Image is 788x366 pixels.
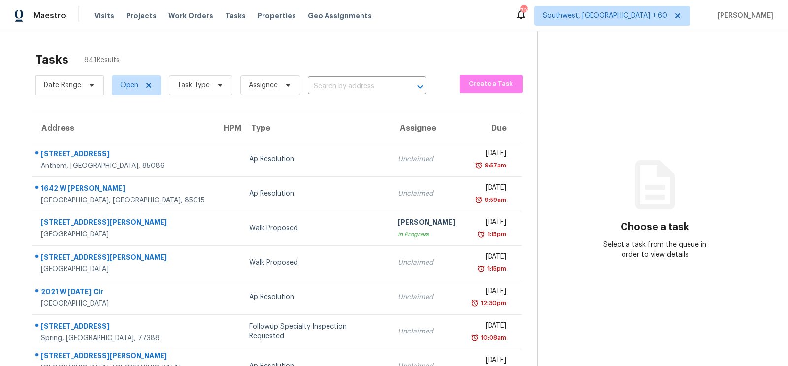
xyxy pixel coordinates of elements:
div: Unclaimed [398,189,455,199]
span: Tasks [225,12,246,19]
div: Spring, [GEOGRAPHIC_DATA], 77388 [41,333,206,343]
div: Ap Resolution [249,189,382,199]
span: Southwest, [GEOGRAPHIC_DATA] + 60 [543,11,667,21]
h3: Choose a task [621,222,689,232]
div: 1:15pm [485,230,506,239]
th: Due [463,114,522,142]
div: 9:59am [483,195,506,205]
div: 10:08am [479,333,506,343]
div: [DATE] [471,252,506,264]
div: [STREET_ADDRESS] [41,149,206,161]
img: Overdue Alarm Icon [471,299,479,308]
button: Open [413,80,427,94]
div: Anthem, [GEOGRAPHIC_DATA], 85086 [41,161,206,171]
img: Overdue Alarm Icon [475,195,483,205]
span: Date Range [44,80,81,90]
div: [STREET_ADDRESS][PERSON_NAME] [41,351,206,363]
span: Visits [94,11,114,21]
span: Properties [258,11,296,21]
div: [GEOGRAPHIC_DATA], [GEOGRAPHIC_DATA], 85015 [41,196,206,205]
span: Open [120,80,138,90]
span: Work Orders [168,11,213,21]
div: 1642 W [PERSON_NAME] [41,183,206,196]
span: 841 Results [84,55,120,65]
div: Select a task from the queue in order to view details [596,240,714,260]
div: Followup Specialty Inspection Requested [249,322,382,341]
span: Projects [126,11,157,21]
input: Search by address [308,79,398,94]
th: Type [241,114,390,142]
h2: Tasks [35,55,68,65]
div: [STREET_ADDRESS][PERSON_NAME] [41,252,206,265]
div: [STREET_ADDRESS] [41,321,206,333]
button: Create a Task [460,75,523,93]
span: Geo Assignments [308,11,372,21]
div: 9:57am [483,161,506,170]
div: [DATE] [471,321,506,333]
img: Overdue Alarm Icon [475,161,483,170]
div: Unclaimed [398,327,455,336]
div: Unclaimed [398,292,455,302]
div: [DATE] [471,286,506,299]
div: Ap Resolution [249,292,382,302]
th: HPM [214,114,241,142]
th: Address [32,114,214,142]
div: [DATE] [471,148,506,161]
div: In Progress [398,230,455,239]
div: Walk Proposed [249,258,382,267]
div: [DATE] [471,183,506,195]
div: Unclaimed [398,258,455,267]
div: Walk Proposed [249,223,382,233]
span: Create a Task [464,78,518,90]
div: [GEOGRAPHIC_DATA] [41,265,206,274]
div: [GEOGRAPHIC_DATA] [41,230,206,239]
span: Maestro [33,11,66,21]
th: Assignee [390,114,463,142]
div: 707 [520,6,527,16]
div: [GEOGRAPHIC_DATA] [41,299,206,309]
div: 12:30pm [479,299,506,308]
span: Assignee [249,80,278,90]
div: [PERSON_NAME] [398,217,455,230]
span: [PERSON_NAME] [714,11,773,21]
img: Overdue Alarm Icon [471,333,479,343]
span: Task Type [177,80,210,90]
div: 2021 W [DATE] Cir [41,287,206,299]
div: Ap Resolution [249,154,382,164]
div: 1:15pm [485,264,506,274]
img: Overdue Alarm Icon [477,230,485,239]
div: Unclaimed [398,154,455,164]
div: [DATE] [471,217,506,230]
img: Overdue Alarm Icon [477,264,485,274]
div: [STREET_ADDRESS][PERSON_NAME] [41,217,206,230]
